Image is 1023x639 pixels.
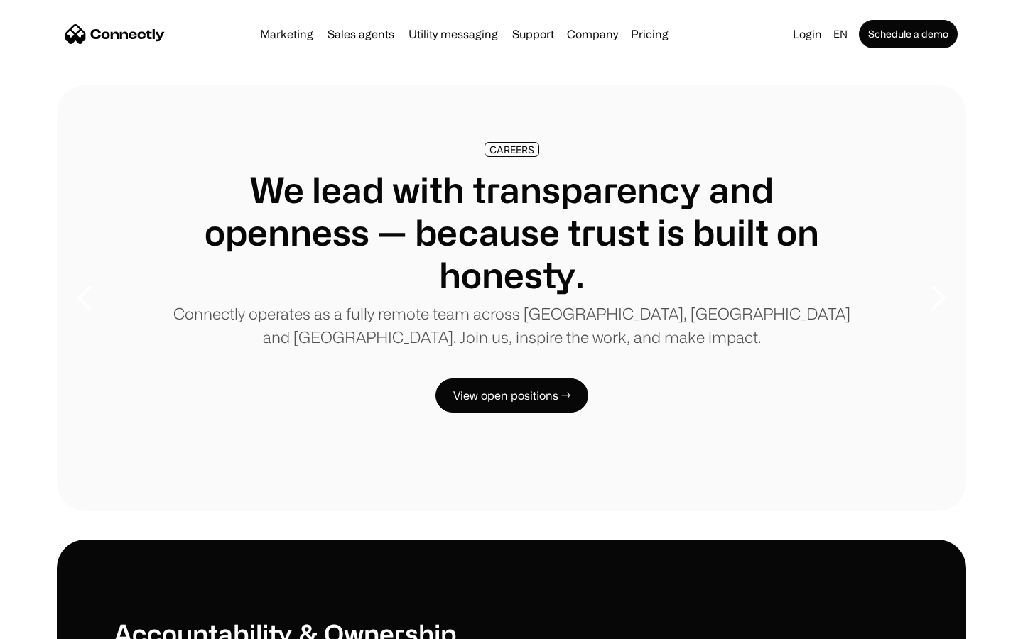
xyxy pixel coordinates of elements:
div: en [833,24,848,44]
a: Sales agents [322,28,400,40]
a: Support [507,28,560,40]
a: Marketing [254,28,319,40]
div: Company [567,24,618,44]
a: Utility messaging [403,28,504,40]
div: CAREERS [489,144,534,155]
h1: We lead with transparency and openness — because trust is built on honesty. [170,168,852,296]
a: View open positions → [435,378,588,413]
a: Pricing [625,28,674,40]
aside: Language selected: English [14,613,85,634]
a: Schedule a demo [859,20,958,48]
a: Login [787,24,828,44]
p: Connectly operates as a fully remote team across [GEOGRAPHIC_DATA], [GEOGRAPHIC_DATA] and [GEOGRA... [170,302,852,349]
ul: Language list [28,614,85,634]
